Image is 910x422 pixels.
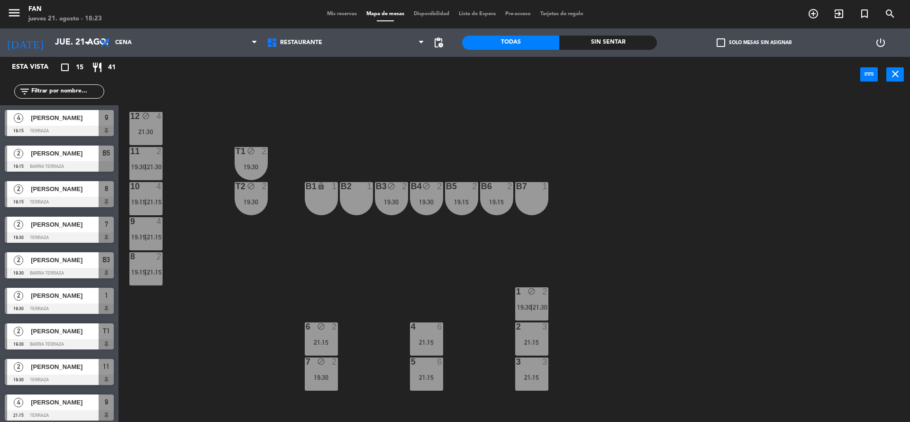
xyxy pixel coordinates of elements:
span: 21:30 [147,163,162,171]
i: power_input [864,68,875,80]
button: close [886,67,904,82]
div: 19:15 [480,199,513,205]
span: [PERSON_NAME] [31,148,99,158]
span: check_box_outline_blank [717,38,725,47]
div: 8 [130,252,131,261]
span: Cena [115,39,132,46]
span: [PERSON_NAME] [31,326,99,336]
div: 4 [156,112,162,120]
div: 2 [156,147,162,156]
input: Filtrar por nombre... [30,86,104,97]
div: 12 [130,112,131,120]
span: 2 [14,256,23,265]
span: 21:15 [147,233,162,241]
span: [PERSON_NAME] [31,220,99,229]
div: 4 [156,217,162,226]
i: block [142,112,150,120]
i: menu [7,6,21,20]
div: 4 [156,182,162,191]
i: search [884,8,896,19]
div: 2 [332,322,337,331]
span: [PERSON_NAME] [31,255,99,265]
span: Tarjetas de regalo [536,11,588,17]
i: arrow_drop_down [81,37,92,48]
span: 19:30 [131,163,146,171]
span: 2 [14,291,23,301]
i: restaurant [91,62,103,73]
span: 8 [105,183,108,194]
i: block [247,182,255,190]
div: 11 [130,147,131,156]
span: 2 [14,149,23,158]
div: 19:30 [375,199,408,205]
i: crop_square [59,62,71,73]
div: 2 [262,147,267,156]
span: [PERSON_NAME] [31,113,99,123]
div: jueves 21. agosto - 18:23 [28,14,102,24]
i: power_settings_new [875,37,886,48]
div: 6 [437,358,443,366]
div: 9 [130,217,131,226]
i: exit_to_app [833,8,845,19]
span: 21:15 [147,268,162,276]
span: Disponibilidad [409,11,454,17]
span: pending_actions [433,37,444,48]
div: 19:30 [305,374,338,381]
span: 9 [105,396,108,408]
span: | [145,198,147,206]
i: block [247,147,255,155]
i: block [317,358,325,366]
span: Pre-acceso [500,11,536,17]
div: 21:30 [129,128,163,135]
span: 7 [105,219,108,230]
div: 10 [130,182,131,191]
span: 15 [76,62,83,73]
div: 2 [542,287,548,296]
div: Sin sentar [559,36,656,50]
span: | [531,303,533,311]
button: power_input [860,67,878,82]
i: block [528,287,536,295]
span: 4 [14,113,23,123]
span: 9 [105,112,108,123]
div: 2 [437,182,443,191]
div: 1 [516,287,517,296]
span: 1 [105,290,108,301]
span: B5 [102,147,110,159]
div: 21:15 [515,374,548,381]
span: B3 [102,254,110,266]
i: close [890,68,901,80]
i: filter_list [19,86,30,97]
div: Todas [462,36,559,50]
div: 21:15 [305,339,338,346]
div: 19:30 [410,199,443,205]
span: Mis reservas [322,11,362,17]
div: 1 [542,182,548,191]
i: lock [317,182,325,190]
span: Mapa de mesas [362,11,409,17]
span: [PERSON_NAME] [31,184,99,194]
span: 2 [14,220,23,229]
div: 21:15 [410,339,443,346]
div: 1 [332,182,337,191]
span: 19:15 [131,233,146,241]
span: 41 [108,62,116,73]
span: 19:30 [517,303,532,311]
div: 19:30 [235,164,268,170]
span: 21:15 [147,198,162,206]
span: [PERSON_NAME] [31,397,99,407]
span: 2 [14,327,23,336]
i: turned_in_not [859,8,870,19]
span: 21:30 [533,303,547,311]
div: 3 [542,358,548,366]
